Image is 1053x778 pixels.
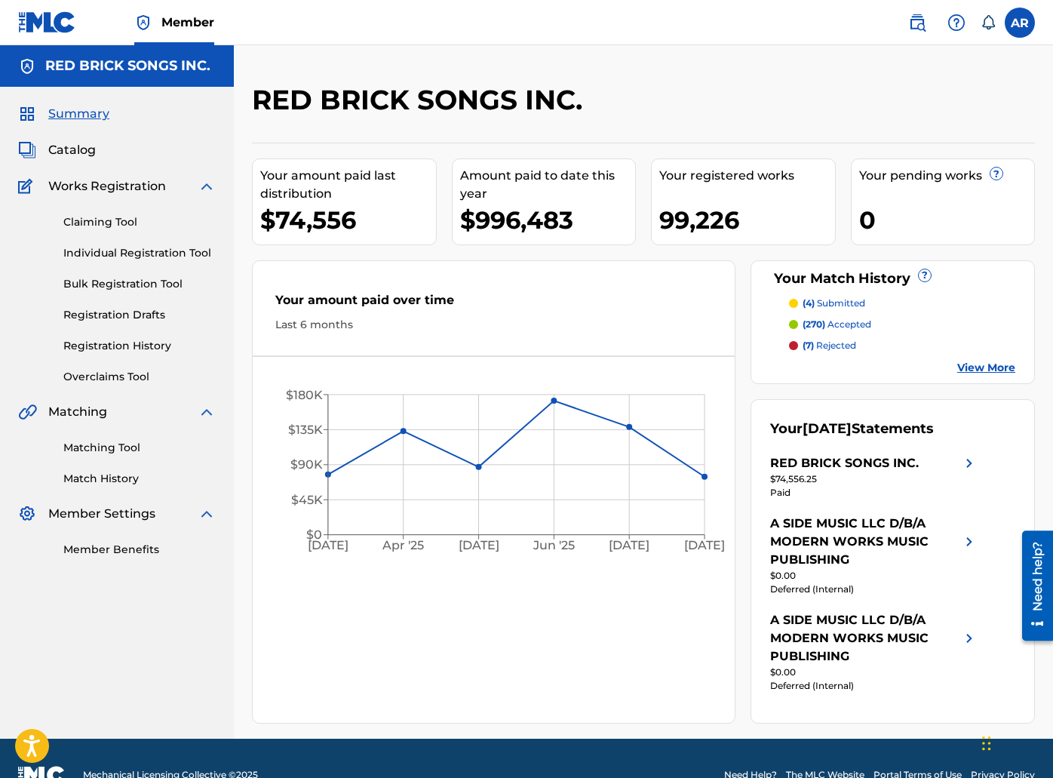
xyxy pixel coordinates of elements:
div: 0 [859,203,1035,237]
img: Matching [18,403,37,421]
a: Matching Tool [63,440,216,456]
tspan: $0 [306,527,322,542]
a: Registration History [63,338,216,354]
div: Last 6 months [275,317,712,333]
img: MLC Logo [18,11,76,33]
a: RED BRICK SONGS INC.right chevron icon$74,556.25Paid [770,454,978,500]
div: A SIDE MUSIC LLC D/B/A MODERN WORKS MUSIC PUBLISHING [770,611,960,666]
div: Your amount paid last distribution [260,167,436,203]
div: $74,556.25 [770,472,978,486]
span: ? [990,168,1002,180]
span: (7) [803,340,814,351]
a: Overclaims Tool [63,369,216,385]
img: right chevron icon [960,454,978,472]
div: Deferred (Internal) [770,583,978,596]
span: Matching [48,403,107,421]
img: search [908,14,926,32]
tspan: [DATE] [459,538,499,552]
tspan: Jun '25 [533,538,575,552]
tspan: [DATE] [684,538,725,552]
div: $996,483 [460,203,636,237]
img: expand [198,505,216,523]
tspan: [DATE] [609,538,649,552]
p: rejected [803,339,856,352]
a: A SIDE MUSIC LLC D/B/A MODERN WORKS MUSIC PUBLISHINGright chevron icon$0.00Deferred (Internal) [770,515,978,596]
tspan: $45K [291,493,323,507]
div: Your Statements [770,419,934,439]
img: Member Settings [18,505,36,523]
a: CatalogCatalog [18,141,96,159]
span: ? [919,269,931,281]
tspan: $90K [290,458,323,472]
img: Catalog [18,141,36,159]
iframe: Chat Widget [978,706,1053,778]
a: Public Search [902,8,932,38]
span: Summary [48,105,109,123]
h5: RED BRICK SONGS INC. [45,57,210,75]
tspan: [DATE] [308,538,348,552]
img: help [947,14,966,32]
div: 99,226 [659,203,835,237]
div: $74,556 [260,203,436,237]
a: SummarySummary [18,105,109,123]
div: Drag [982,721,991,766]
span: (270) [803,318,825,330]
p: submitted [803,297,865,310]
span: Catalog [48,141,96,159]
div: A SIDE MUSIC LLC D/B/A MODERN WORKS MUSIC PUBLISHING [770,515,960,569]
a: Bulk Registration Tool [63,276,216,292]
div: Deferred (Internal) [770,679,978,693]
a: (7) rejected [789,339,1015,352]
div: Your pending works [859,167,1035,185]
span: (4) [803,297,815,309]
p: accepted [803,318,871,331]
div: Amount paid to date this year [460,167,636,203]
a: (270) accepted [789,318,1015,331]
div: User Menu [1005,8,1035,38]
span: Works Registration [48,177,166,195]
img: Top Rightsholder [134,14,152,32]
a: Member Benefits [63,542,216,558]
a: Individual Registration Tool [63,245,216,261]
img: expand [198,177,216,195]
img: Summary [18,105,36,123]
a: Match History [63,471,216,487]
tspan: Apr '25 [382,538,424,552]
div: Your Match History [770,269,1015,289]
a: Claiming Tool [63,214,216,230]
span: Member [161,14,214,31]
tspan: $135K [288,423,323,437]
a: Registration Drafts [63,307,216,323]
a: A SIDE MUSIC LLC D/B/A MODERN WORKS MUSIC PUBLISHINGright chevron icon$0.00Deferred (Internal) [770,611,978,693]
div: $0.00 [770,569,978,583]
div: Paid [770,486,978,500]
span: [DATE] [803,420,852,437]
div: Help [941,8,972,38]
div: Your registered works [659,167,835,185]
tspan: $180K [286,388,323,402]
span: Member Settings [48,505,155,523]
h2: RED BRICK SONGS INC. [252,83,590,117]
img: expand [198,403,216,421]
div: $0.00 [770,666,978,679]
a: View More [957,360,1015,376]
div: Notifications [981,15,996,30]
img: right chevron icon [960,611,978,666]
iframe: Resource Center [1011,524,1053,646]
div: Your amount paid over time [275,291,712,317]
a: (4) submitted [789,297,1015,310]
img: right chevron icon [960,515,978,569]
div: RED BRICK SONGS INC. [770,454,919,472]
img: Works Registration [18,177,38,195]
img: Accounts [18,57,36,75]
